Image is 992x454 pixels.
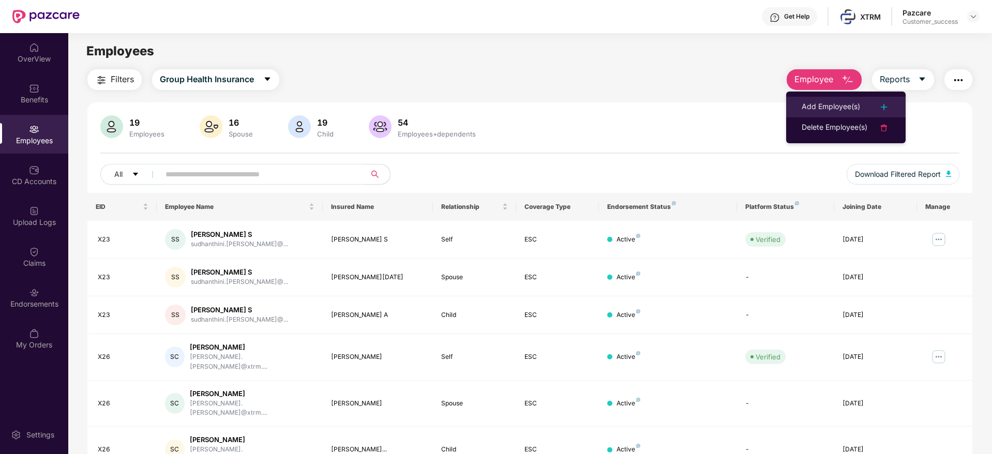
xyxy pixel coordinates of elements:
[952,74,965,86] img: svg+xml;base64,PHN2ZyB4bWxucz0iaHR0cDovL3d3dy53My5vcmcvMjAwMC9zdmciIHdpZHRoPSIyNCIgaGVpZ2h0PSIyNC...
[29,165,39,175] img: svg+xml;base64,PHN2ZyBpZD0iQ0RfQWNjb3VudHMiIGRhdGEtbmFtZT0iQ0QgQWNjb3VudHMiIHhtbG5zPSJodHRwOi8vd3...
[331,399,425,408] div: [PERSON_NAME]
[930,349,947,365] img: manageButton
[29,247,39,257] img: svg+xml;base64,PHN2ZyBpZD0iQ2xhaW0iIHhtbG5zPSJodHRwOi8vd3d3LnczLm9yZy8yMDAwL3N2ZyIgd2lkdGg9IjIwIi...
[524,310,591,320] div: ESC
[636,234,640,238] img: svg+xml;base64,PHN2ZyB4bWxucz0iaHR0cDovL3d3dy53My5vcmcvMjAwMC9zdmciIHdpZHRoPSI4IiBoZWlnaHQ9IjgiIH...
[165,393,185,414] div: SC
[100,115,123,138] img: svg+xml;base64,PHN2ZyB4bWxucz0iaHR0cDovL3d3dy53My5vcmcvMjAwMC9zdmciIHhtbG5zOnhsaW5rPSJodHRwOi8vd3...
[165,267,186,287] div: SS
[636,309,640,313] img: svg+xml;base64,PHN2ZyB4bWxucz0iaHR0cDovL3d3dy53My5vcmcvMjAwMC9zdmciIHdpZHRoPSI4IiBoZWlnaHQ9IjgiIH...
[843,273,909,282] div: [DATE]
[737,259,834,296] td: -
[787,69,862,90] button: Employee
[127,130,167,138] div: Employees
[636,398,640,402] img: svg+xml;base64,PHN2ZyB4bWxucz0iaHR0cDovL3d3dy53My5vcmcvMjAwMC9zdmciIHdpZHRoPSI4IiBoZWlnaHQ9IjgiIH...
[441,352,507,362] div: Self
[315,117,336,128] div: 19
[802,101,860,113] div: Add Employee(s)
[441,235,507,245] div: Self
[114,169,123,180] span: All
[165,203,307,211] span: Employee Name
[516,193,599,221] th: Coverage Type
[227,117,255,128] div: 16
[365,164,390,185] button: search
[160,73,254,86] span: Group Health Insurance
[87,69,142,90] button: Filters
[756,234,780,245] div: Verified
[784,12,809,21] div: Get Help
[441,203,500,211] span: Relationship
[191,305,288,315] div: [PERSON_NAME] S
[794,73,833,86] span: Employee
[672,201,676,205] img: svg+xml;base64,PHN2ZyB4bWxucz0iaHR0cDovL3d3dy53My5vcmcvMjAwMC9zdmciIHdpZHRoPSI4IiBoZWlnaHQ9IjgiIH...
[157,193,323,221] th: Employee Name
[930,231,947,248] img: manageButton
[190,389,314,399] div: [PERSON_NAME]
[396,130,478,138] div: Employees+dependents
[190,352,314,372] div: [PERSON_NAME].[PERSON_NAME]@xtrm....
[98,310,148,320] div: X23
[636,444,640,448] img: svg+xml;base64,PHN2ZyB4bWxucz0iaHR0cDovL3d3dy53My5vcmcvMjAwMC9zdmciIHdpZHRoPSI4IiBoZWlnaHQ9IjgiIH...
[441,310,507,320] div: Child
[29,83,39,94] img: svg+xml;base64,PHN2ZyBpZD0iQmVuZWZpdHMiIHhtbG5zPSJodHRwOi8vd3d3LnczLm9yZy8yMDAwL3N2ZyIgd2lkdGg9Ij...
[98,399,148,408] div: X26
[617,399,640,408] div: Active
[855,169,941,180] span: Download Filtered Report
[860,12,881,22] div: XTRM
[29,206,39,216] img: svg+xml;base64,PHN2ZyBpZD0iVXBsb2FkX0xvZ3MiIGRhdGEtbmFtZT0iVXBsb2FkIExvZ3MiIHhtbG5zPSJodHRwOi8vd3...
[843,310,909,320] div: [DATE]
[441,273,507,282] div: Spouse
[969,12,978,21] img: svg+xml;base64,PHN2ZyBpZD0iRHJvcGRvd24tMzJ4MzIiIHhtbG5zPSJodHRwOi8vd3d3LnczLm9yZy8yMDAwL3N2ZyIgd2...
[524,273,591,282] div: ESC
[617,310,640,320] div: Active
[524,235,591,245] div: ESC
[29,42,39,53] img: svg+xml;base64,PHN2ZyBpZD0iSG9tZSIgeG1sbnM9Imh0dHA6Ly93d3cudzMub3JnLzIwMDAvc3ZnIiB3aWR0aD0iMjAiIG...
[191,267,288,277] div: [PERSON_NAME] S
[315,130,336,138] div: Child
[840,9,855,24] img: xtrm-logo.png
[617,235,640,245] div: Active
[190,435,314,445] div: [PERSON_NAME]
[802,122,867,134] div: Delete Employee(s)
[617,273,640,282] div: Active
[96,203,141,211] span: EID
[29,328,39,339] img: svg+xml;base64,PHN2ZyBpZD0iTXlfT3JkZXJzIiBkYXRhLW5hbWU9Ik15IE9yZGVycyIgeG1sbnM9Imh0dHA6Ly93d3cudz...
[191,315,288,325] div: sudhanthini.[PERSON_NAME]@...
[843,235,909,245] div: [DATE]
[441,399,507,408] div: Spouse
[100,164,163,185] button: Allcaret-down
[369,115,392,138] img: svg+xml;base64,PHN2ZyB4bWxucz0iaHR0cDovL3d3dy53My5vcmcvMjAwMC9zdmciIHhtbG5zOnhsaW5rPSJodHRwOi8vd3...
[903,18,958,26] div: Customer_success
[433,193,516,221] th: Relationship
[191,239,288,249] div: sudhanthini.[PERSON_NAME]@...
[87,193,157,221] th: EID
[878,101,890,113] img: svg+xml;base64,PHN2ZyB4bWxucz0iaHR0cDovL3d3dy53My5vcmcvMjAwMC9zdmciIHdpZHRoPSIyNCIgaGVpZ2h0PSIyNC...
[190,399,314,418] div: [PERSON_NAME].[PERSON_NAME]@xtrm....
[834,193,917,221] th: Joining Date
[165,229,186,250] div: SS
[127,117,167,128] div: 19
[29,124,39,134] img: svg+xml;base64,PHN2ZyBpZD0iRW1wbG95ZWVzIiB4bWxucz0iaHR0cDovL3d3dy53My5vcmcvMjAwMC9zdmciIHdpZHRoPS...
[288,115,311,138] img: svg+xml;base64,PHN2ZyB4bWxucz0iaHR0cDovL3d3dy53My5vcmcvMjAwMC9zdmciIHhtbG5zOnhsaW5rPSJodHRwOi8vd3...
[111,73,134,86] span: Filters
[903,8,958,18] div: Pazcare
[946,171,951,177] img: svg+xml;base64,PHN2ZyB4bWxucz0iaHR0cDovL3d3dy53My5vcmcvMjAwMC9zdmciIHhtbG5zOnhsaW5rPSJodHRwOi8vd3...
[396,117,478,128] div: 54
[331,273,425,282] div: [PERSON_NAME][DATE]
[331,310,425,320] div: [PERSON_NAME] A
[917,193,972,221] th: Manage
[191,230,288,239] div: [PERSON_NAME] S
[200,115,222,138] img: svg+xml;base64,PHN2ZyB4bWxucz0iaHR0cDovL3d3dy53My5vcmcvMjAwMC9zdmciIHhtbG5zOnhsaW5rPSJodHRwOi8vd3...
[841,74,854,86] img: svg+xml;base64,PHN2ZyB4bWxucz0iaHR0cDovL3d3dy53My5vcmcvMjAwMC9zdmciIHhtbG5zOnhsaW5rPSJodHRwOi8vd3...
[872,69,934,90] button: Reportscaret-down
[12,10,80,23] img: New Pazcare Logo
[745,203,825,211] div: Platform Status
[95,74,108,86] img: svg+xml;base64,PHN2ZyB4bWxucz0iaHR0cDovL3d3dy53My5vcmcvMjAwMC9zdmciIHdpZHRoPSIyNCIgaGVpZ2h0PSIyNC...
[98,235,148,245] div: X23
[918,75,926,84] span: caret-down
[737,381,834,427] td: -
[617,352,640,362] div: Active
[86,43,154,58] span: Employees
[878,122,890,134] img: svg+xml;base64,PHN2ZyB4bWxucz0iaHR0cDovL3d3dy53My5vcmcvMjAwMC9zdmciIHdpZHRoPSIyNCIgaGVpZ2h0PSIyNC...
[843,352,909,362] div: [DATE]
